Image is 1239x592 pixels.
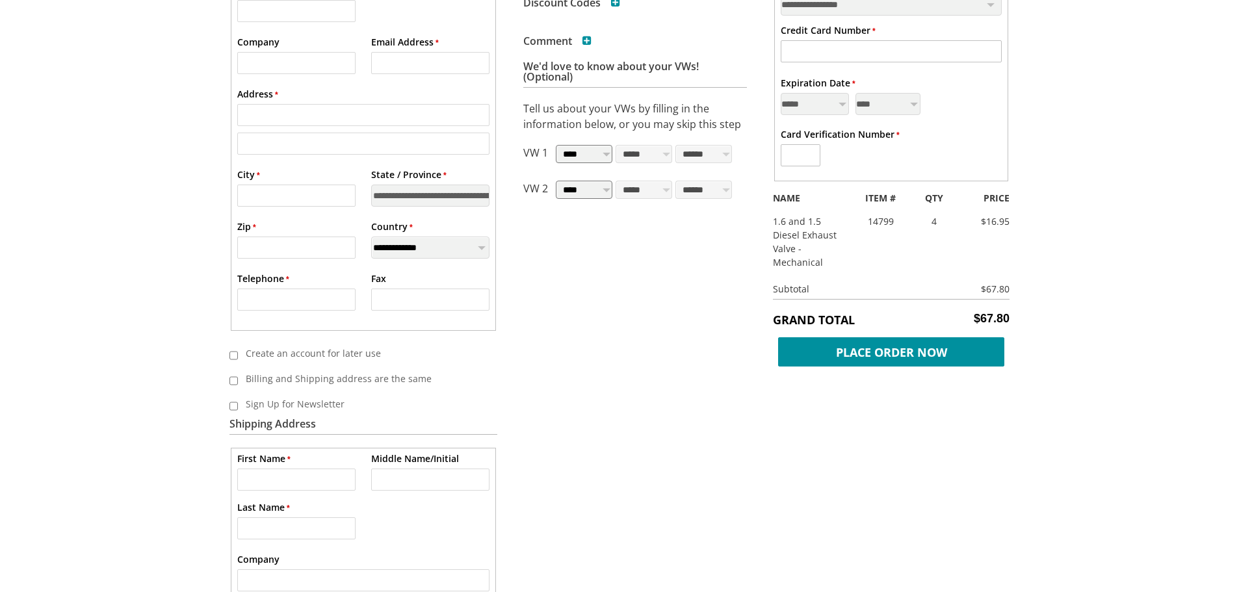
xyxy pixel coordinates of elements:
[237,87,278,101] label: Address
[523,36,592,46] h3: Comment
[371,272,386,285] label: Fax
[237,168,260,181] label: City
[955,191,1019,205] div: PRICE
[778,337,1004,367] span: Place Order Now
[848,214,913,228] div: 14799
[523,61,747,88] h3: We'd love to know about your VWs! (Optional)
[237,452,291,465] label: First Name
[969,282,1010,296] div: $67.80
[523,101,747,132] p: Tell us about your VWs by filling in the information below, or you may skip this step
[913,191,956,205] div: QTY
[848,191,913,205] div: ITEM #
[238,393,480,415] label: Sign Up for Newsletter
[371,220,413,233] label: Country
[781,23,876,37] label: Credit Card Number
[238,342,480,364] label: Create an account for later use
[913,214,956,228] div: 4
[955,214,1019,228] div: $16.95
[237,35,280,49] label: Company
[763,214,848,269] div: 1.6 and 1.5 Diesel Exhaust Valve - Mechanical
[763,191,848,205] div: NAME
[773,312,1010,328] h5: Grand Total
[237,552,280,566] label: Company
[781,127,900,141] label: Card Verification Number
[238,368,480,389] label: Billing and Shipping address are the same
[371,168,447,181] label: State / Province
[523,181,548,203] p: VW 2
[371,452,459,465] label: Middle Name/Initial
[237,272,289,285] label: Telephone
[763,282,969,296] div: Subtotal
[237,500,290,514] label: Last Name
[371,35,439,49] label: Email Address
[781,76,855,90] label: Expiration Date
[237,220,256,233] label: Zip
[974,312,1010,326] span: $67.80
[523,145,548,168] p: VW 1
[773,334,1010,363] button: Place Order Now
